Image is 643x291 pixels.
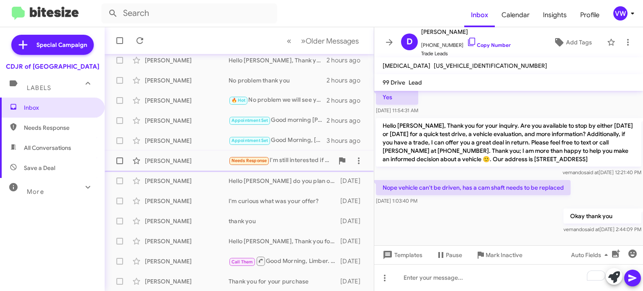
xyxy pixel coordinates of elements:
span: vernando [DATE] 2:44:09 PM [563,226,641,232]
span: vernando [DATE] 12:21:40 PM [563,169,641,175]
span: [PERSON_NAME] [421,27,511,37]
span: [DATE] 1:03:40 PM [376,198,417,204]
p: Yes [376,90,418,105]
span: [US_VEHICLE_IDENTIFICATION_NUMBER] [434,62,547,70]
a: Profile [574,3,606,27]
div: [DATE] [340,237,367,245]
div: [PERSON_NAME] [145,217,229,225]
span: D [406,35,413,49]
a: Inbox [464,3,495,27]
div: vw [613,6,628,21]
span: 🔥 Hot [231,98,246,103]
span: All Conversations [24,144,71,152]
div: Hello [PERSON_NAME], Thank you for your inquiry. Are you available to stop by either [DATE] or [D... [229,56,327,64]
span: Trade Leads [421,49,511,58]
span: Special Campaign [36,41,87,49]
div: 2 hours ago [327,76,367,85]
div: [PERSON_NAME] [145,177,229,185]
div: No problem we will see you [DATE] [229,95,327,105]
p: Nope vehicle can't be driven, has a cam shaft needs to be replaced [376,180,571,195]
span: Labels [27,84,51,92]
button: Mark Inactive [469,247,529,263]
span: Pause [446,247,462,263]
div: CDJR of [GEOGRAPHIC_DATA] [6,62,99,71]
span: [PHONE_NUMBER] [421,37,511,49]
div: 3 hours ago [327,136,367,145]
span: » [301,36,306,46]
div: thank you [229,217,340,225]
div: [DATE] [340,277,367,286]
p: Hello [PERSON_NAME], Thank you for your inquiry. Are you available to stop by either [DATE] or [D... [376,118,641,167]
div: [DATE] [340,217,367,225]
a: Insights [536,3,574,27]
div: [PERSON_NAME] [145,277,229,286]
div: Good Morning, [PERSON_NAME]. Thank you for your inquiry. Are you available to stop by either [DAT... [229,136,327,145]
span: [DATE] 11:54:31 AM [376,107,418,113]
span: said at [585,226,599,232]
input: Search [101,3,277,23]
div: Thank you for your purchase [229,277,340,286]
span: Auto Fields [571,247,611,263]
span: Needs Response [231,158,267,163]
div: Hello [PERSON_NAME] do you plan on stoping in [DATE] or next week to take a look at this vehicle? [229,177,340,185]
div: I'm still interested if I can work out a better deal with the banks [229,156,334,165]
div: 2 hours ago [327,56,367,64]
div: [DATE] [340,177,367,185]
button: Pause [429,247,469,263]
span: Call Them [231,259,253,265]
span: [MEDICAL_DATA] [383,62,430,70]
span: Templates [381,247,422,263]
div: No problem thank you [229,76,327,85]
div: To enrich screen reader interactions, please activate Accessibility in Grammarly extension settings [374,264,643,291]
button: Auto Fields [564,247,618,263]
span: Inbox [24,103,95,112]
div: [PERSON_NAME] [145,136,229,145]
div: Good Morning, Limber. Thank you for your inquiry. Are you available to stop by either [DATE] or [... [229,256,340,266]
div: [PERSON_NAME] [145,116,229,125]
button: Templates [374,247,429,263]
span: Add Tags [566,35,592,50]
p: Okay thank you [563,209,641,224]
nav: Page navigation example [282,32,364,49]
button: vw [606,6,634,21]
span: Needs Response [24,124,95,132]
div: Hello [PERSON_NAME], Thank you for your inquiry. Are you available to stop by either [DATE] or [D... [229,237,340,245]
div: [PERSON_NAME] [145,56,229,64]
a: Special Campaign [11,35,94,55]
div: 2 hours ago [327,96,367,105]
a: Calendar [495,3,536,27]
div: [PERSON_NAME] [145,257,229,265]
span: Lead [409,79,422,86]
span: « [287,36,291,46]
span: Mark Inactive [486,247,522,263]
div: [DATE] [340,257,367,265]
div: [PERSON_NAME] [145,76,229,85]
span: 99 Drive [383,79,405,86]
div: I'm curious what was your offer? [229,197,340,205]
span: Older Messages [306,36,359,46]
div: [PERSON_NAME] [145,237,229,245]
button: Previous [282,32,296,49]
button: Next [296,32,364,49]
div: 2 hours ago [327,116,367,125]
button: Add Tags [541,35,603,50]
span: Appointment Set [231,138,268,143]
div: [PERSON_NAME] [145,157,229,165]
div: [PERSON_NAME] [145,96,229,105]
div: [DATE] [340,197,367,205]
div: Good morning [PERSON_NAME] no problem I'm checking on that application [229,116,327,125]
span: said at [584,169,599,175]
span: Appointment Set [231,118,268,123]
a: Copy Number [467,42,511,48]
div: [PERSON_NAME] [145,197,229,205]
